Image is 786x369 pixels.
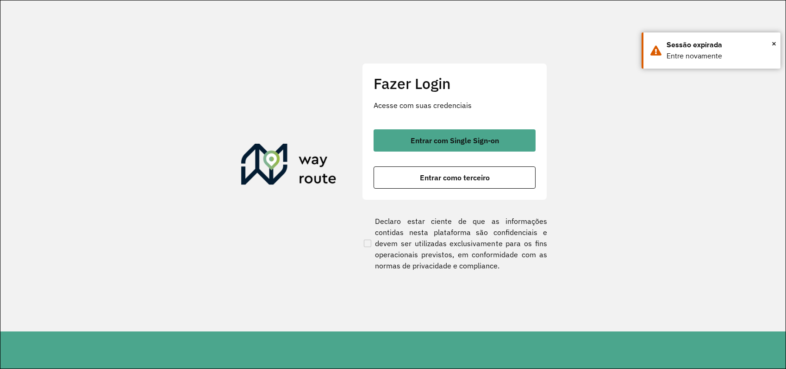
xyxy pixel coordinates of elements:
[374,166,536,189] button: button
[374,129,536,152] button: button
[362,216,547,271] label: Declaro estar ciente de que as informações contidas nesta plataforma são confidenciais e devem se...
[420,174,490,181] span: Entrar como terceiro
[772,37,776,51] button: Close
[411,137,499,144] span: Entrar com Single Sign-on
[241,144,337,188] img: Roteirizador AmbevTech
[374,75,536,92] h2: Fazer Login
[667,51,774,62] div: Entre novamente
[772,37,776,51] span: ×
[374,100,536,111] p: Acesse com suas credenciais
[667,39,774,51] div: Sessão expirada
